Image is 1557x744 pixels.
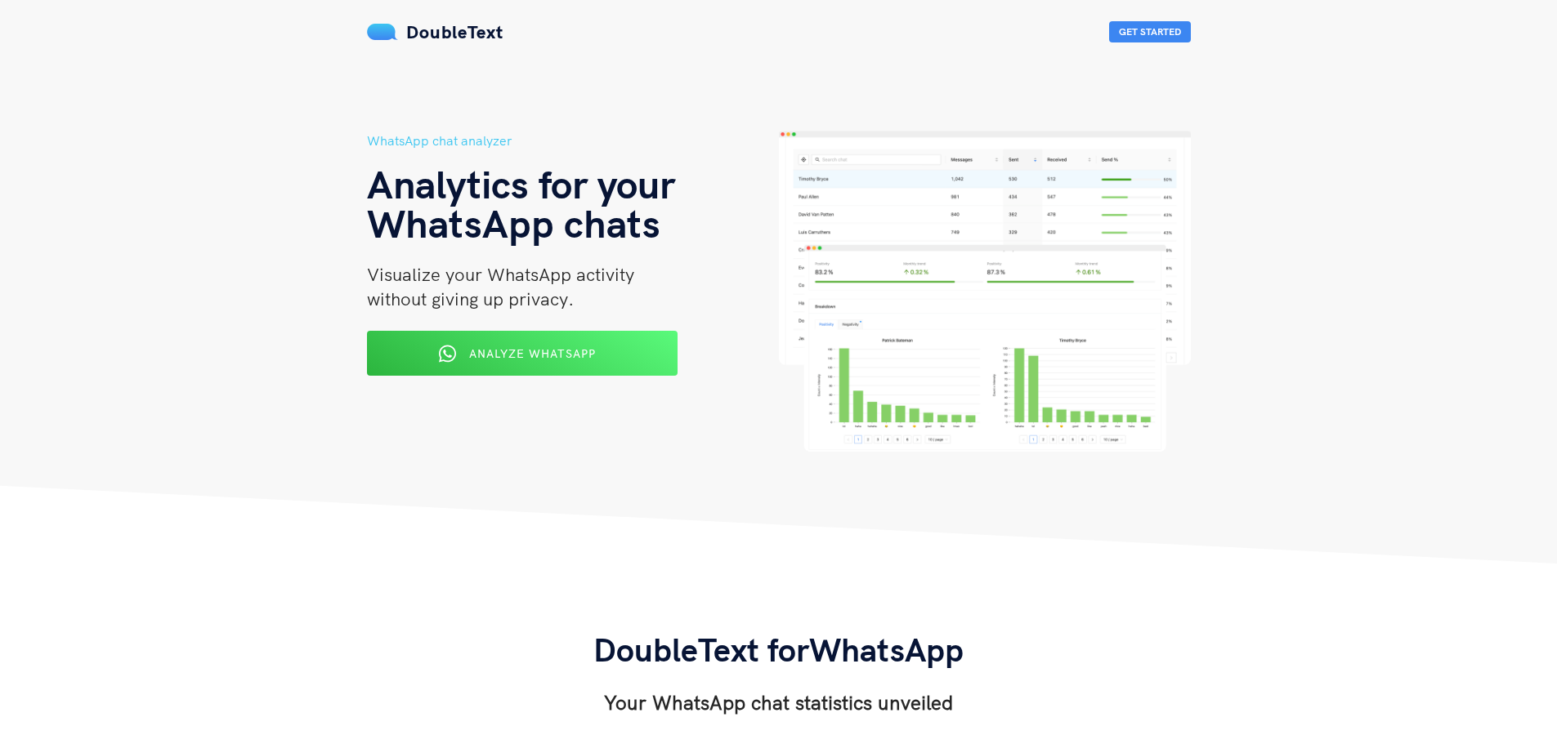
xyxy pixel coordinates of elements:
[367,287,574,310] span: without giving up privacy.
[1109,21,1191,42] button: Get Started
[367,263,634,286] span: Visualize your WhatsApp activity
[406,20,503,43] span: DoubleText
[367,198,660,247] span: WhatsApp chats
[367,352,678,367] a: Analyze WhatsApp
[367,331,678,376] button: Analyze WhatsApp
[779,131,1191,452] img: hero
[367,131,779,151] h5: WhatsApp chat analyzer
[367,20,503,43] a: DoubleText
[367,24,398,40] img: mS3x8y1f88AAAAABJRU5ErkJggg==
[593,689,964,715] h3: Your WhatsApp chat statistics unveiled
[593,629,964,670] span: DoubleText for WhatsApp
[367,159,675,208] span: Analytics for your
[469,346,596,361] span: Analyze WhatsApp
